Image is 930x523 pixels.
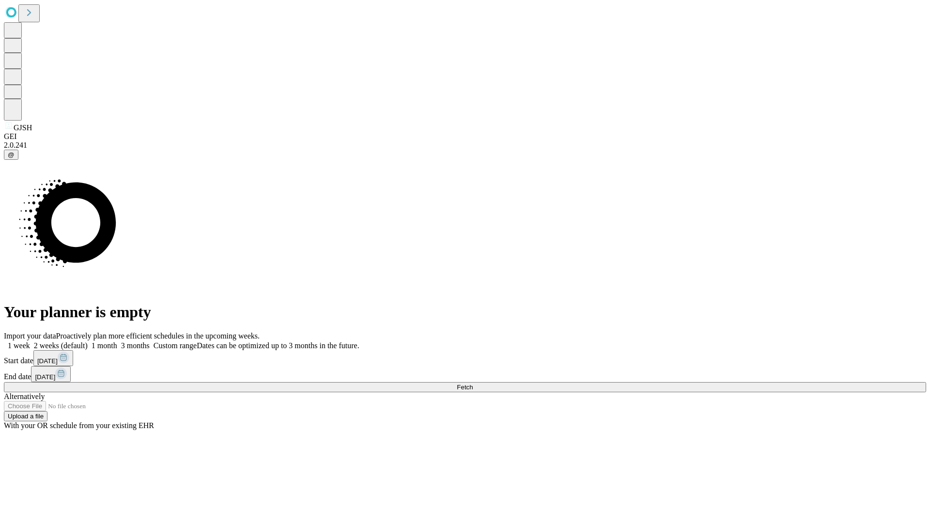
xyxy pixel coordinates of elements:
span: Fetch [457,384,473,391]
span: Dates can be optimized up to 3 months in the future. [197,341,359,350]
span: 1 month [92,341,117,350]
span: Alternatively [4,392,45,400]
button: [DATE] [31,366,71,382]
span: [DATE] [35,373,55,381]
button: Fetch [4,382,926,392]
span: Custom range [154,341,197,350]
div: 2.0.241 [4,141,926,150]
h1: Your planner is empty [4,303,926,321]
span: 3 months [121,341,150,350]
span: Proactively plan more efficient schedules in the upcoming weeks. [56,332,260,340]
span: GJSH [14,123,32,132]
div: Start date [4,350,926,366]
span: 1 week [8,341,30,350]
span: Import your data [4,332,56,340]
span: [DATE] [37,357,58,365]
span: @ [8,151,15,158]
span: With your OR schedule from your existing EHR [4,421,154,430]
button: @ [4,150,18,160]
div: End date [4,366,926,382]
div: GEI [4,132,926,141]
button: Upload a file [4,411,47,421]
button: [DATE] [33,350,73,366]
span: 2 weeks (default) [34,341,88,350]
